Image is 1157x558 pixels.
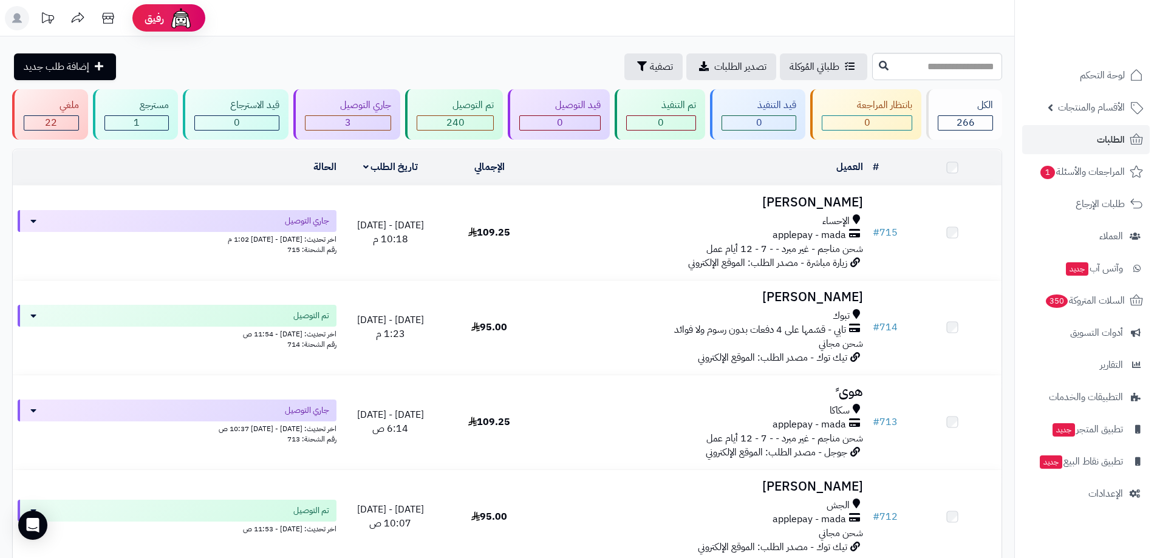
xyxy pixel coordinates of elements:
[822,116,912,130] div: 0
[474,160,505,174] a: الإجمالي
[830,404,850,418] span: سكاكا
[822,98,913,112] div: بانتظار المراجعة
[1049,389,1123,406] span: التطبيقات والخدمات
[363,160,418,174] a: تاريخ الطلب
[827,498,850,512] span: الجش
[544,290,863,304] h3: [PERSON_NAME]
[18,421,336,434] div: اخر تحديث: [DATE] - [DATE] 10:37 ص
[104,98,169,112] div: مسترجع
[1088,485,1123,502] span: الإعدادات
[1022,157,1150,186] a: المراجعات والأسئلة1
[957,115,975,130] span: 266
[873,160,879,174] a: #
[1074,25,1145,50] img: logo-2.png
[90,89,181,140] a: مسترجع 1
[357,218,424,247] span: [DATE] - [DATE] 10:18 م
[773,418,846,432] span: applepay - mada
[1099,228,1123,245] span: العملاء
[285,215,329,227] span: جاري التوصيل
[1097,131,1125,148] span: الطلبات
[519,98,601,112] div: قيد التوصيل
[520,116,600,130] div: 0
[293,505,329,517] span: تم التوصيل
[1022,350,1150,379] a: التقارير
[756,115,762,130] span: 0
[305,116,391,130] div: 3
[24,98,79,112] div: ملغي
[287,434,336,444] span: رقم الشحنة: 713
[1058,99,1125,116] span: الأقسام والمنتجات
[686,53,776,80] a: تصدير الطلبات
[1022,447,1150,476] a: تطبيق نقاط البيعجديد
[873,509,879,524] span: #
[1022,125,1150,154] a: الطلبات
[417,116,493,130] div: 240
[169,6,193,30] img: ai-face.png
[234,115,240,130] span: 0
[1022,383,1150,412] a: التطبيقات والخدمات
[285,404,329,417] span: جاري التوصيل
[1039,453,1123,470] span: تطبيق نقاط البيع
[706,445,847,460] span: جوجل - مصدر الطلب: الموقع الإلكتروني
[557,115,563,130] span: 0
[626,98,697,112] div: تم التنفيذ
[345,115,351,130] span: 3
[293,310,329,322] span: تم التوصيل
[18,232,336,245] div: اخر تحديث: [DATE] - [DATE] 1:02 م
[773,512,846,526] span: applepay - mada
[706,242,863,256] span: شحن مناجم - غير مبرد - - 7 - 12 أيام عمل
[105,116,169,130] div: 1
[1045,292,1125,309] span: السلات المتروكة
[544,196,863,209] h3: [PERSON_NAME]
[24,60,89,74] span: إضافة طلب جديد
[505,89,612,140] a: قيد التوصيل 0
[1070,324,1123,341] span: أدوات التسويق
[722,98,796,112] div: قيد التنفيذ
[18,522,336,534] div: اخر تحديث: [DATE] - 11:53 ص
[773,228,846,242] span: applepay - mada
[722,116,796,130] div: 0
[612,89,708,140] a: تم التنفيذ 0
[780,53,867,80] a: طلباتي المُوكلة
[1022,189,1150,219] a: طلبات الإرجاع
[1040,455,1062,469] span: جديد
[864,115,870,130] span: 0
[1080,67,1125,84] span: لوحة التحكم
[194,98,279,112] div: قيد الاسترجاع
[836,160,863,174] a: العميل
[291,89,403,140] a: جاري التوصيل 3
[471,509,507,524] span: 95.00
[1022,479,1150,508] a: الإعدادات
[1022,61,1150,90] a: لوحة التحكم
[924,89,1005,140] a: الكل266
[14,53,116,80] a: إضافة طلب جديد
[195,116,279,130] div: 0
[287,339,336,350] span: رقم الشحنة: 714
[10,89,90,140] a: ملغي 22
[873,415,879,429] span: #
[873,415,898,429] a: #713
[1100,356,1123,373] span: التقارير
[544,385,863,399] h3: هوى ً
[708,89,808,140] a: قيد التنفيذ 0
[873,225,879,240] span: #
[938,98,993,112] div: الكل
[180,89,291,140] a: قيد الاسترجاع 0
[357,502,424,531] span: [DATE] - [DATE] 10:07 ص
[417,98,494,112] div: تم التوصيل
[32,6,63,33] a: تحديثات المنصة
[305,98,392,112] div: جاري التوصيل
[313,160,336,174] a: الحالة
[819,526,863,540] span: شحن مجاني
[808,89,924,140] a: بانتظار المراجعة 0
[1065,260,1123,277] span: وآتس آب
[790,60,839,74] span: طلباتي المُوكلة
[1022,222,1150,251] a: العملاء
[688,256,847,270] span: زيارة مباشرة - مصدر الطلب: الموقع الإلكتروني
[544,480,863,494] h3: [PERSON_NAME]
[1022,318,1150,347] a: أدوات التسويق
[674,323,846,337] span: تابي - قسّمها على 4 دفعات بدون رسوم ولا فوائد
[698,540,847,554] span: تيك توك - مصدر الطلب: الموقع الإلكتروني
[822,214,850,228] span: الإحساء
[1022,286,1150,315] a: السلات المتروكة350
